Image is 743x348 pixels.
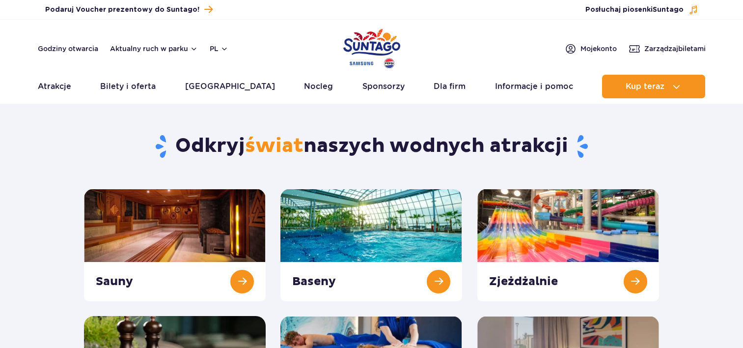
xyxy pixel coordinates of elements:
[38,75,71,98] a: Atrakcje
[100,75,156,98] a: Bilety i oferta
[304,75,333,98] a: Nocleg
[653,6,684,13] span: Suntago
[45,3,213,16] a: Podaruj Voucher prezentowy do Suntago!
[343,25,400,70] a: Park of Poland
[585,5,684,15] span: Posłuchaj piosenki
[580,44,617,54] span: Moje konto
[629,43,706,55] a: Zarządzajbiletami
[585,5,698,15] button: Posłuchaj piosenkiSuntago
[602,75,705,98] button: Kup teraz
[626,82,664,91] span: Kup teraz
[565,43,617,55] a: Mojekonto
[185,75,275,98] a: [GEOGRAPHIC_DATA]
[38,44,98,54] a: Godziny otwarcia
[210,44,228,54] button: pl
[495,75,573,98] a: Informacje i pomoc
[84,134,659,159] h1: Odkryj naszych wodnych atrakcji
[245,134,303,158] span: świat
[45,5,199,15] span: Podaruj Voucher prezentowy do Suntago!
[434,75,466,98] a: Dla firm
[110,45,198,53] button: Aktualny ruch w parku
[362,75,405,98] a: Sponsorzy
[644,44,706,54] span: Zarządzaj biletami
